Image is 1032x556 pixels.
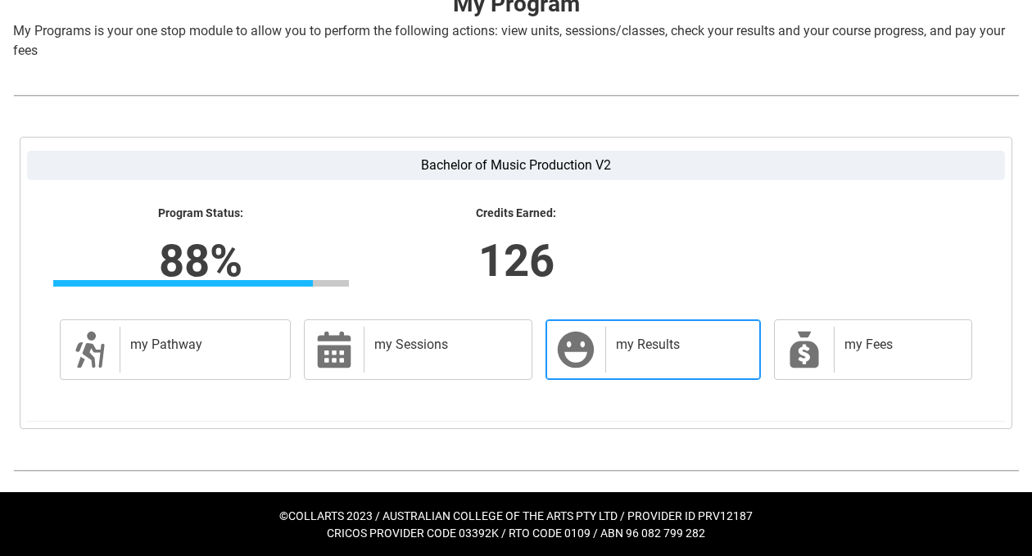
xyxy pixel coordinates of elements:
a: my Results [545,319,760,380]
h2: my Pathway [130,337,274,353]
lightning-formatted-text: Program Status: [53,206,349,221]
label: Bachelor of Music Production V2 [27,151,1005,180]
h2: my Fees [844,337,955,353]
lightning-formatted-number: 126 [265,227,767,294]
a: my Sessions [304,319,532,380]
h2: my Results [616,337,743,353]
img: REDU_GREY_LINE [13,87,1019,104]
span: Description of icon when needed [70,330,110,369]
span: My Payments [785,330,824,369]
a: my Pathway [60,319,291,380]
img: REDU_GREY_LINE [13,462,1019,479]
div: Progress Bar [53,280,349,287]
span: My Programs is your one stop module to allow you to perform the following actions: view units, se... [13,23,1005,58]
lightning-formatted-text: Credits Earned: [369,206,664,221]
h2: my Sessions [374,337,515,353]
a: my Fees [774,319,972,380]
